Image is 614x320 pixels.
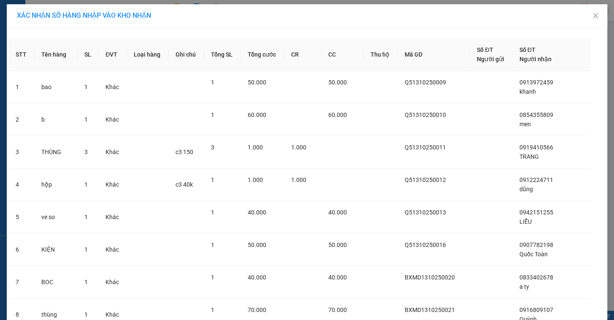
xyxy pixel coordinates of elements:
span: 40.000 [248,274,266,281]
span: 1 [84,214,88,220]
span: 50.000 [328,241,347,248]
span: 1.000 [248,176,263,183]
span: Người nhận [519,56,551,62]
td: 4 [9,168,35,201]
span: Q51310250009 [405,79,446,86]
th: CR [284,38,322,71]
th: STT [9,38,35,71]
span: 1 [211,209,214,216]
span: 1.000 [291,144,306,151]
span: 0942151255 [519,209,553,216]
span: TRANG [519,153,538,160]
td: 7 [9,266,35,298]
span: BXMD1310250020 [405,274,455,281]
span: 1 [211,111,214,118]
td: ve so [35,201,78,233]
td: BOC [35,266,78,298]
span: 0916809107 [519,306,553,313]
td: 2 [9,103,35,136]
span: 3 [211,144,214,151]
td: THÙNG [35,136,78,168]
span: Người gửi [477,56,504,62]
span: 50.000 [248,241,266,248]
th: Ghi chú [169,38,204,71]
span: 1 [84,246,88,253]
th: Tổng SL [204,38,241,71]
span: 0912224711 [519,176,553,183]
span: Q51310250011 [405,144,446,151]
td: 1 [9,71,35,103]
td: Khác [99,103,127,136]
span: dũng [519,186,533,193]
span: 0919410566 [519,144,553,151]
td: Khác [99,266,127,298]
th: ĐVT [99,38,127,71]
td: Khác [99,168,127,201]
span: 1.000 [291,176,306,183]
td: 5 [9,201,35,233]
span: 3 [84,149,88,155]
span: Q51310250013 [405,209,446,216]
span: 1 [84,181,88,188]
span: 60.000 [248,111,266,118]
th: Thu hộ [364,38,398,71]
span: 1 [84,116,88,123]
span: 40.000 [328,209,347,216]
span: 70.000 [248,306,266,313]
span: LIỄU [519,218,531,225]
td: KIỆN [35,233,78,266]
td: b [35,103,78,136]
span: XÁC NHẬN SỐ HÀNG NHẬP VÀO KHO NHẬN [17,11,151,19]
th: Tổng cước [241,38,284,71]
td: Khác [99,71,127,103]
td: Khác [99,201,127,233]
span: 1 [84,311,88,318]
th: SL [78,38,99,71]
span: 1.000 [248,144,263,151]
th: Mã GD [398,38,471,71]
span: 40.000 [328,274,347,281]
span: 60.000 [328,111,347,118]
span: 0913972459 [519,79,553,86]
span: men [519,121,530,127]
span: Số ĐT [477,46,493,53]
td: 6 [9,233,35,266]
span: c3 150 [176,149,193,155]
td: Khác [99,233,127,266]
span: 50.000 [248,79,266,86]
button: Close [584,4,607,28]
span: 40.000 [248,209,266,216]
span: c3 40k [176,181,193,188]
span: 1 [211,274,214,281]
span: 1 [84,279,88,285]
span: Số ĐT [519,46,535,53]
span: khanh [519,88,536,95]
span: 1 [84,84,88,90]
span: Q51310250012 [405,176,446,183]
span: 50.000 [328,79,347,86]
span: 1 [211,306,214,313]
span: 1 [211,176,214,183]
span: Quốc Toàn [519,251,547,258]
span: Q51310250010 [405,111,446,118]
span: 70.000 [328,306,347,313]
th: Loại hàng [127,38,169,71]
td: 3 [9,136,35,168]
span: 1 [211,79,214,86]
span: close [592,12,599,19]
span: BXMD1310250021 [405,306,455,313]
span: Q51310250016 [405,241,446,248]
span: 0833402678 [519,274,553,281]
th: Tên hàng [35,38,78,71]
span: 0907782198 [519,241,553,248]
th: CC [322,38,364,71]
td: hộp [35,168,78,201]
td: Khác [99,136,127,168]
span: 0854355809 [519,111,553,118]
span: 1 [211,241,214,248]
td: bao [35,71,78,103]
span: a ty [519,283,529,290]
